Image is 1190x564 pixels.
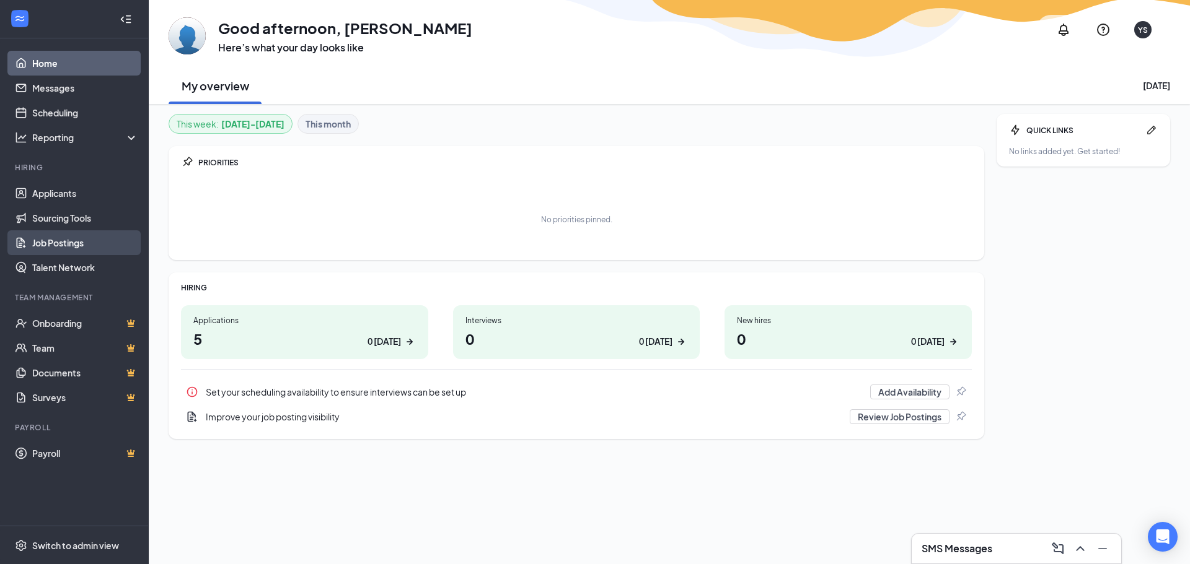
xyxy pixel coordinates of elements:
[181,156,193,168] svg: Pin
[32,51,138,76] a: Home
[32,230,138,255] a: Job Postings
[169,17,206,54] img: Yvonne Sweet
[1148,522,1178,552] div: Open Intercom Messenger
[453,305,700,359] a: Interviews00 [DATE]ArrowRight
[32,181,138,206] a: Applicants
[306,117,351,131] b: This month
[206,386,863,398] div: Set your scheduling availability to ensure interviews can be set up
[193,315,416,326] div: Applications
[1009,146,1158,157] div: No links added yet. Get started!
[1069,539,1089,558] button: ChevronUp
[15,162,136,173] div: Hiring
[32,206,138,230] a: Sourcing Tools
[182,78,249,93] h2: My overview
[15,539,27,552] svg: Settings
[15,422,136,433] div: Payroll
[120,13,132,25] svg: Collapse
[32,539,119,552] div: Switch to admin view
[32,255,138,280] a: Talent Network
[1096,22,1111,37] svg: QuestionInfo
[181,305,428,359] a: Applications50 [DATE]ArrowRight
[1026,125,1140,136] div: QUICK LINKS
[15,131,27,144] svg: Analysis
[32,131,139,144] div: Reporting
[737,328,959,349] h1: 0
[32,336,138,360] a: TeamCrown
[403,336,416,348] svg: ArrowRight
[1145,124,1158,136] svg: Pen
[181,404,972,429] a: DocumentAddImprove your job posting visibilityReview Job PostingsPin
[465,328,688,349] h1: 0
[177,117,284,131] div: This week :
[1051,541,1065,556] svg: ComposeMessage
[32,385,138,410] a: SurveysCrown
[218,41,472,54] h3: Here’s what your day looks like
[911,335,945,348] div: 0 [DATE]
[186,410,198,423] svg: DocumentAdd
[737,315,959,326] div: New hires
[675,336,687,348] svg: ArrowRight
[1073,541,1088,556] svg: ChevronUp
[870,384,950,399] button: Add Availability
[922,542,992,555] h3: SMS Messages
[954,410,967,423] svg: Pin
[181,380,972,404] div: Set your scheduling availability to ensure interviews can be set up
[1091,539,1111,558] button: Minimize
[1095,541,1110,556] svg: Minimize
[32,100,138,125] a: Scheduling
[850,409,950,424] button: Review Job Postings
[14,12,26,25] svg: WorkstreamLogo
[32,441,138,466] a: PayrollCrown
[181,282,972,293] div: HIRING
[541,214,612,225] div: No priorities pinned.
[1143,79,1170,92] div: [DATE]
[1047,539,1067,558] button: ComposeMessage
[1009,124,1021,136] svg: Bolt
[368,335,401,348] div: 0 [DATE]
[181,404,972,429] div: Improve your job posting visibility
[206,410,842,423] div: Improve your job posting visibility
[639,335,672,348] div: 0 [DATE]
[181,380,972,404] a: InfoSet your scheduling availability to ensure interviews can be set upAdd AvailabilityPin
[465,315,688,326] div: Interviews
[32,311,138,336] a: OnboardingCrown
[193,328,416,349] h1: 5
[186,386,198,398] svg: Info
[218,17,472,38] h1: Good afternoon, [PERSON_NAME]
[221,117,284,131] b: [DATE] - [DATE]
[1138,25,1148,35] div: YS
[954,386,967,398] svg: Pin
[32,76,138,100] a: Messages
[198,157,972,168] div: PRIORITIES
[32,360,138,385] a: DocumentsCrown
[15,292,136,303] div: Team Management
[947,336,959,348] svg: ArrowRight
[725,305,972,359] a: New hires00 [DATE]ArrowRight
[1056,22,1071,37] svg: Notifications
